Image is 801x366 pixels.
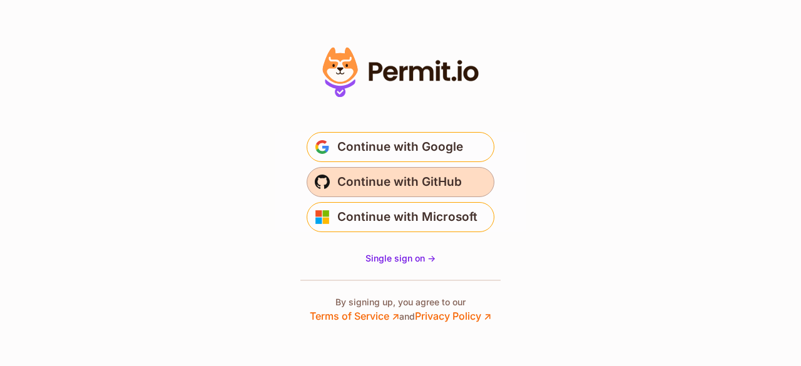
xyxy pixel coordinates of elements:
[365,252,436,265] a: Single sign on ->
[310,296,491,323] p: By signing up, you agree to our and
[307,132,494,162] button: Continue with Google
[337,172,462,192] span: Continue with GitHub
[337,137,463,157] span: Continue with Google
[307,167,494,197] button: Continue with GitHub
[365,253,436,263] span: Single sign on ->
[307,202,494,232] button: Continue with Microsoft
[415,310,491,322] a: Privacy Policy ↗
[310,310,399,322] a: Terms of Service ↗
[337,207,477,227] span: Continue with Microsoft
